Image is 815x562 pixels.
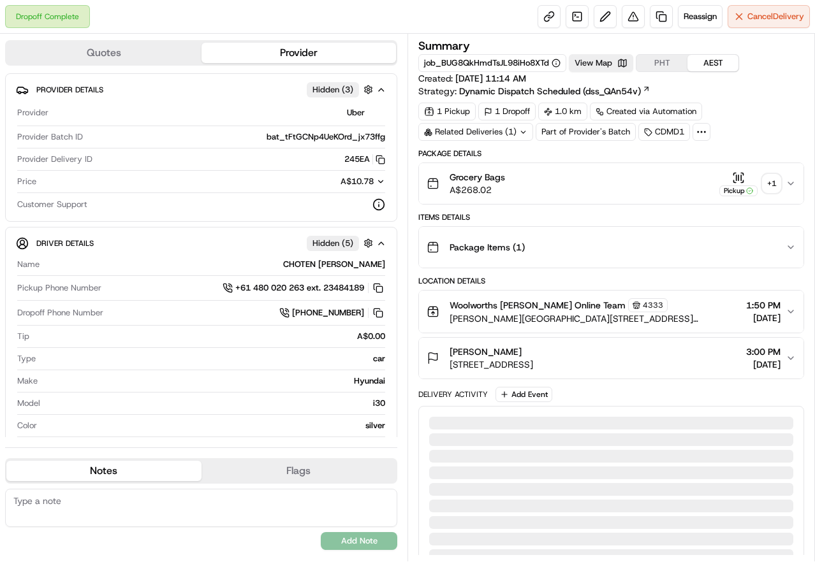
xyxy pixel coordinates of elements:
[17,131,83,143] span: Provider Batch ID
[450,171,505,184] span: Grocery Bags
[450,312,741,325] span: [PERSON_NAME][GEOGRAPHIC_DATA][STREET_ADDRESS][PERSON_NAME][GEOGRAPHIC_DATA]
[36,238,94,249] span: Driver Details
[746,299,781,312] span: 1:50 PM
[419,291,804,333] button: Woolworths [PERSON_NAME] Online Team4333[PERSON_NAME][GEOGRAPHIC_DATA][STREET_ADDRESS][PERSON_NAM...
[202,43,397,63] button: Provider
[419,338,804,378] button: [PERSON_NAME][STREET_ADDRESS]3:00 PM[DATE]
[719,185,758,196] div: Pickup
[643,300,663,310] span: 4333
[450,184,505,196] span: A$268.02
[45,398,385,409] div: i30
[312,84,353,96] span: Hidden ( 3 )
[719,171,758,196] button: Pickup
[41,353,385,364] div: car
[687,55,738,71] button: AEST
[17,199,87,210] span: Customer Support
[17,154,92,165] span: Provider Delivery ID
[450,345,522,358] span: [PERSON_NAME]
[418,123,533,141] div: Related Deliveries (1)
[728,5,810,28] button: CancelDelivery
[747,11,804,22] span: Cancel Delivery
[450,241,525,254] span: Package Items ( 1 )
[42,420,385,431] div: silver
[746,312,781,324] span: [DATE]
[6,461,202,481] button: Notes
[17,282,101,294] span: Pickup Phone Number
[569,54,633,72] button: View Map
[17,331,29,342] span: Tip
[496,387,552,402] button: Add Event
[17,353,36,364] span: Type
[590,103,702,120] a: Created via Automation
[273,176,385,187] button: A$10.78
[459,85,650,97] a: Dynamic Dispatch Scheduled (dss_QAn54v)
[344,154,385,165] button: 245EA
[478,103,536,120] div: 1 Dropoff
[223,281,385,295] a: +61 480 020 263 ext. 23484189
[43,375,385,387] div: Hyundai
[418,103,476,120] div: 1 Pickup
[418,85,650,97] div: Strategy:
[17,375,38,387] span: Make
[17,176,36,187] span: Price
[17,420,37,431] span: Color
[17,107,48,119] span: Provider
[746,345,781,358] span: 3:00 PM
[307,235,376,251] button: Hidden (5)
[418,276,804,286] div: Location Details
[763,175,781,192] div: + 1
[419,163,804,204] button: Grocery BagsA$268.02Pickup+1
[312,238,353,249] span: Hidden ( 5 )
[267,131,385,143] span: bat_tFtGCNp4UeKOrd_jx73ffg
[418,40,470,52] h3: Summary
[17,259,40,270] span: Name
[235,282,364,294] span: +61 480 020 263 ext. 23484189
[684,11,717,22] span: Reassign
[450,299,626,312] span: Woolworths [PERSON_NAME] Online Team
[17,307,103,319] span: Dropoff Phone Number
[418,389,488,400] div: Delivery Activity
[678,5,723,28] button: Reassign
[16,233,386,254] button: Driver DetailsHidden (5)
[279,306,385,320] a: [PHONE_NUMBER]
[347,107,365,119] span: Uber
[45,259,385,270] div: CHOTEN [PERSON_NAME]
[6,43,202,63] button: Quotes
[419,227,804,268] button: Package Items (1)
[36,85,103,95] span: Provider Details
[418,212,804,222] div: Items Details
[450,358,533,371] span: [STREET_ADDRESS]
[34,331,385,342] div: A$0.00
[341,176,374,187] span: A$10.78
[538,103,587,120] div: 1.0 km
[307,82,376,97] button: Hidden (3)
[636,55,687,71] button: PHT
[292,307,364,319] span: [PHONE_NUMBER]
[418,148,804,159] div: Package Details
[17,398,40,409] span: Model
[424,57,561,69] button: job_BUG8QkHmdTsJL98iHo8XTd
[455,73,526,84] span: [DATE] 11:14 AM
[746,358,781,371] span: [DATE]
[202,461,397,481] button: Flags
[418,72,526,85] span: Created:
[638,123,690,141] div: CDMD1
[719,171,781,196] button: Pickup+1
[459,85,641,97] span: Dynamic Dispatch Scheduled (dss_QAn54v)
[16,79,386,100] button: Provider DetailsHidden (3)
